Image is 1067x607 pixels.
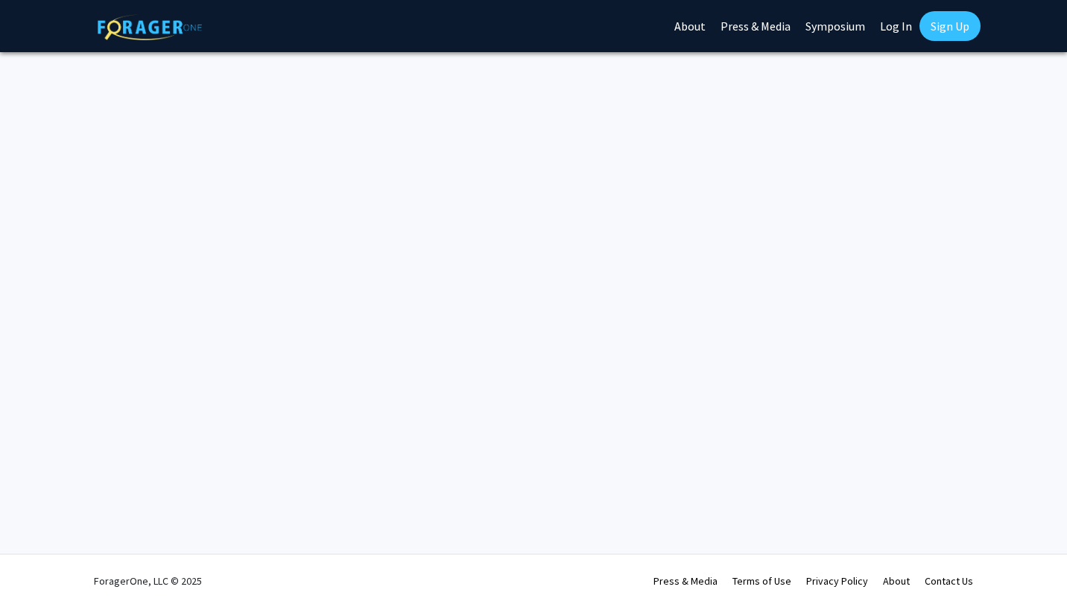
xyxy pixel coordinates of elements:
a: Sign Up [919,11,981,41]
a: Privacy Policy [806,574,868,588]
img: ForagerOne Logo [98,14,202,40]
div: ForagerOne, LLC © 2025 [94,555,202,607]
a: Press & Media [653,574,718,588]
a: About [883,574,910,588]
a: Terms of Use [732,574,791,588]
a: Contact Us [925,574,973,588]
